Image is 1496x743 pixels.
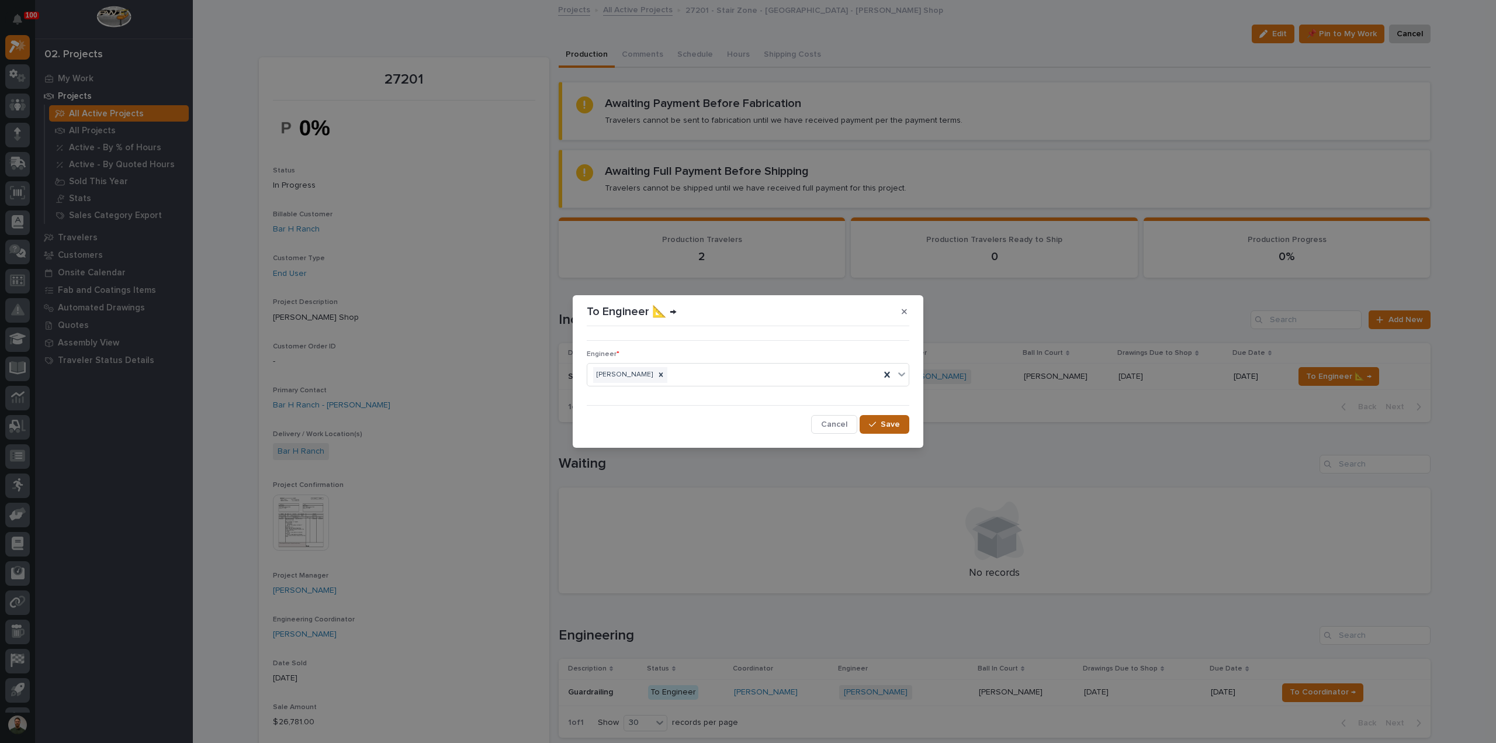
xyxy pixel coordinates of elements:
[881,419,900,430] span: Save
[587,305,677,319] p: To Engineer 📐 →
[593,367,654,383] div: [PERSON_NAME]
[860,415,909,434] button: Save
[821,419,847,430] span: Cancel
[587,351,619,358] span: Engineer
[811,415,857,434] button: Cancel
